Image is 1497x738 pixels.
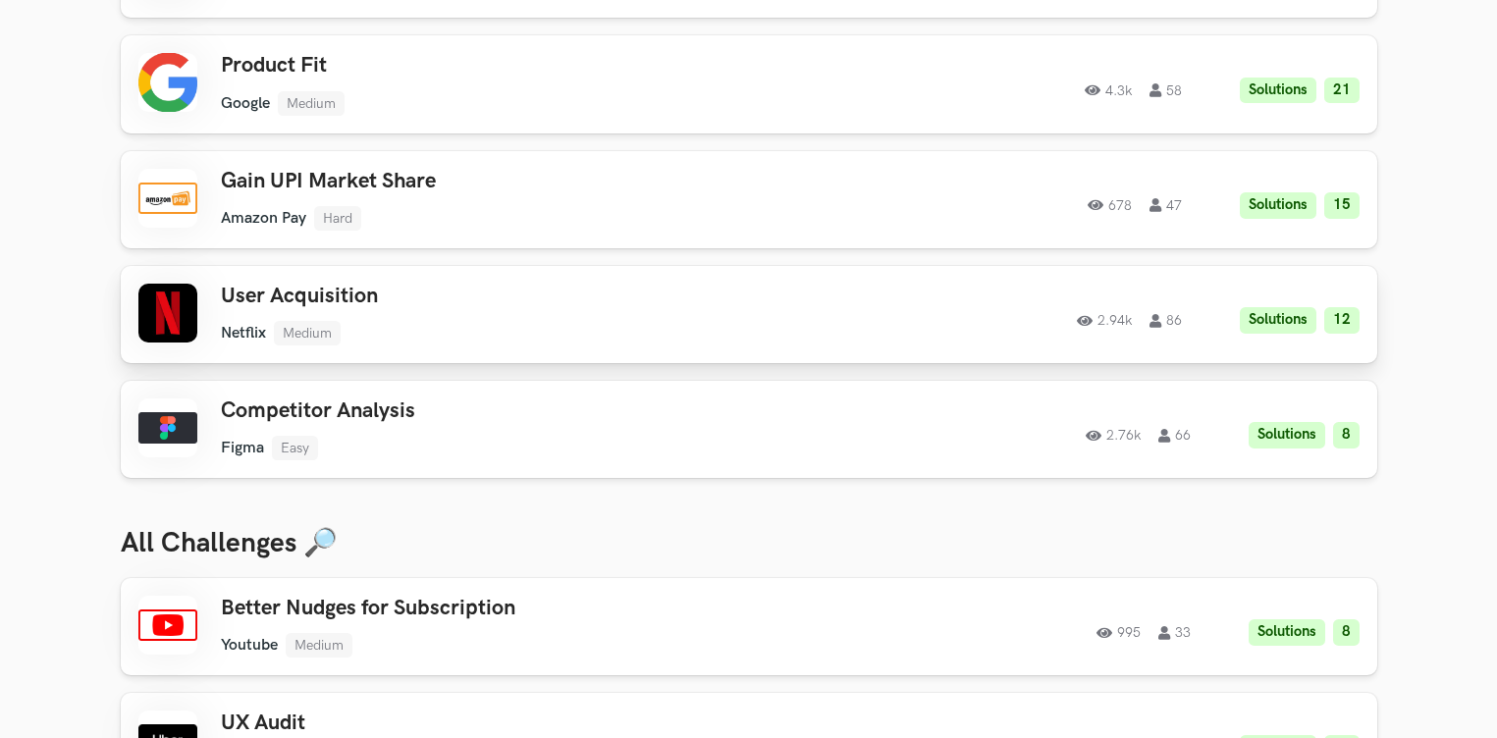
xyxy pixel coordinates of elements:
span: 995 [1096,626,1141,640]
li: 21 [1324,78,1360,104]
a: Competitor AnalysisFigmaEasy2.76k66Solutions8 [121,381,1377,478]
span: 2.94k [1077,314,1132,328]
h3: All Challenges 🔎 [121,527,1377,560]
li: Solutions [1240,192,1316,219]
h3: Better Nudges for Subscription [221,596,778,621]
span: 4.3k [1085,83,1132,97]
li: 15 [1324,192,1360,219]
li: Solutions [1249,619,1325,646]
li: Youtube [221,636,278,655]
li: Solutions [1240,78,1316,104]
li: Hard [314,206,361,231]
a: Better Nudges for SubscriptionYoutubeMedium99533Solutions8 [121,578,1377,675]
span: 86 [1149,314,1182,328]
h3: UX Audit [221,711,778,736]
h3: Gain UPI Market Share [221,169,778,194]
li: Netflix [221,324,266,343]
span: 58 [1149,83,1182,97]
li: Medium [274,321,341,345]
li: Medium [278,91,345,116]
li: Solutions [1240,307,1316,334]
span: 33 [1158,626,1191,640]
li: Amazon Pay [221,209,306,228]
li: 8 [1333,619,1360,646]
a: User AcquisitionNetflixMedium2.94k86Solutions12 [121,266,1377,363]
a: Product FitGoogleMedium4.3k58Solutions21 [121,35,1377,132]
li: Medium [286,633,352,658]
li: Figma [221,439,264,457]
h3: Competitor Analysis [221,398,778,424]
li: 12 [1324,307,1360,334]
li: Google [221,94,270,113]
span: 47 [1149,198,1182,212]
span: 2.76k [1086,429,1141,443]
h3: Product Fit [221,53,778,79]
li: Solutions [1249,422,1325,448]
li: Easy [272,436,318,460]
span: 66 [1158,429,1191,443]
li: 8 [1333,422,1360,448]
h3: User Acquisition [221,284,778,309]
span: 678 [1088,198,1132,212]
a: Gain UPI Market ShareAmazon PayHard67847Solutions15 [121,151,1377,248]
